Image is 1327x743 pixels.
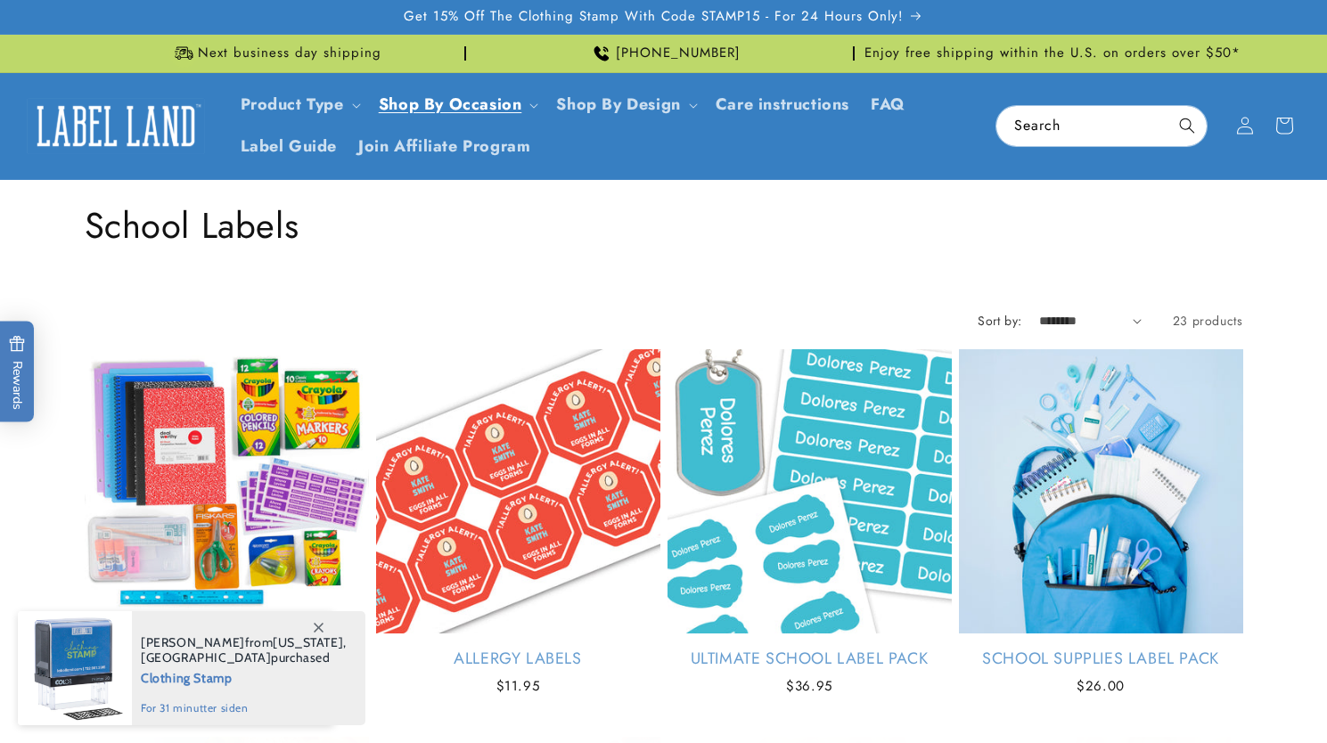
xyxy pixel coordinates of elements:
summary: Product Type [230,84,368,126]
a: Join Affiliate Program [348,126,541,167]
img: Label Land [27,98,205,153]
div: Announcement [862,35,1243,72]
a: Shop By Design [556,93,680,116]
span: Label Guide [241,136,338,157]
span: from , purchased [141,635,347,665]
span: Next business day shipping [198,45,381,62]
span: Rewards [9,336,26,410]
span: 23 products [1173,312,1243,330]
span: Enjoy free shipping within the U.S. on orders over $50* [864,45,1241,62]
a: Product Type [241,93,344,116]
a: FAQ [860,84,916,126]
span: [GEOGRAPHIC_DATA] [141,649,271,665]
div: Announcement [85,35,466,72]
summary: Shop By Occasion [368,84,546,126]
label: Sort by: [978,312,1021,330]
a: Ultimate School Label Pack [668,649,952,669]
a: Allergy Labels [376,649,660,669]
span: [PHONE_NUMBER] [616,45,741,62]
span: Get 15% Off The Clothing Stamp With Code STAMP15 - For 24 Hours Only! [404,8,904,26]
button: Search [1167,106,1207,145]
a: School Supplies Label Pack [959,649,1243,669]
a: Label Land [20,92,212,160]
a: Label Guide [230,126,348,167]
span: [PERSON_NAME] [141,634,245,650]
span: Care instructions [716,94,849,115]
span: FAQ [871,94,905,115]
summary: Shop By Design [545,84,704,126]
h1: School Labels [85,202,1243,249]
span: Clothing Stamp [141,665,347,688]
div: Announcement [473,35,855,72]
span: for 31 minutter siden [141,700,347,716]
span: Join Affiliate Program [358,136,530,157]
a: Care instructions [705,84,860,126]
span: Shop By Occasion [379,94,522,115]
span: [US_STATE] [273,634,343,650]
